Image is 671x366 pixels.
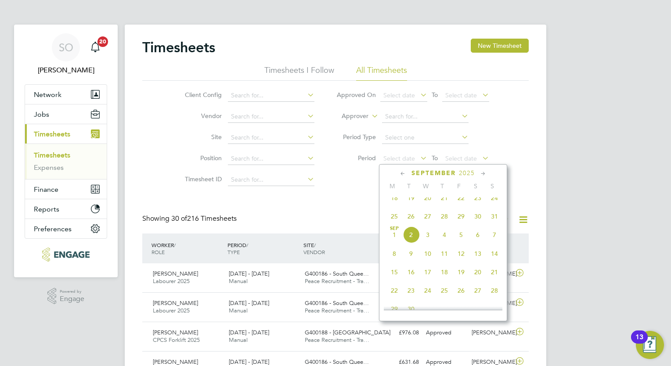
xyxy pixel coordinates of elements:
span: Reports [34,205,59,213]
div: Timesheets [25,144,107,179]
span: 13 [469,245,486,262]
div: 13 [635,337,643,348]
span: / [314,241,316,248]
span: 5 [453,226,469,243]
input: Search for... [382,111,469,123]
div: £976.08 [377,326,422,340]
span: M [384,182,400,190]
span: T [434,182,451,190]
li: Timesheets I Follow [264,65,334,81]
span: Powered by [60,288,84,295]
label: Approver [329,112,368,121]
label: Position [182,154,222,162]
input: Select one [382,132,469,144]
span: 4 [436,226,453,243]
div: PERIOD [225,237,301,260]
span: G400186 - South Quee… [305,270,369,277]
span: Peace Recruitment - Tra… [305,307,369,314]
span: Preferences [34,225,72,233]
span: [DATE] - [DATE] [229,270,269,277]
span: 20 [97,36,108,47]
span: 24 [419,282,436,299]
span: 24 [486,190,503,206]
a: 20 [87,33,104,61]
span: Network [34,90,61,99]
span: Sep [386,226,403,231]
span: G400188 - [GEOGRAPHIC_DATA] [305,329,390,336]
span: 22 [453,190,469,206]
span: Select date [383,91,415,99]
span: / [246,241,248,248]
span: VENDOR [303,248,325,255]
a: Go to home page [25,248,107,262]
span: 18 [386,190,403,206]
span: 23 [469,190,486,206]
span: SO [59,42,73,53]
div: £358.34 [377,296,422,311]
input: Search for... [228,90,314,102]
span: 11 [436,245,453,262]
span: ROLE [152,248,165,255]
span: 22 [386,282,403,299]
span: September [411,169,456,177]
button: Open Resource Center, 13 new notifications [636,331,664,359]
span: 28 [436,208,453,225]
button: New Timesheet [471,39,529,53]
span: TYPE [227,248,240,255]
input: Search for... [228,111,314,123]
button: Timesheets [25,124,107,144]
span: 8 [386,245,403,262]
span: Select date [445,91,477,99]
label: Timesheet ID [182,175,222,183]
li: All Timesheets [356,65,407,81]
span: W [417,182,434,190]
button: Jobs [25,104,107,124]
a: Powered byEngage [47,288,85,305]
label: Approved On [336,91,376,99]
span: To [429,152,440,164]
span: 29 [386,301,403,317]
span: 30 of [171,214,187,223]
span: 27 [469,282,486,299]
span: Jobs [34,110,49,118]
span: 12 [453,245,469,262]
span: 20 [469,264,486,280]
span: 30 [403,301,419,317]
span: 15 [386,264,403,280]
span: T [400,182,417,190]
button: Reports [25,199,107,219]
div: [PERSON_NAME] [468,326,514,340]
h2: Timesheets [142,39,215,56]
span: Manual [229,307,248,314]
span: F [451,182,467,190]
span: Peace Recruitment - Tra… [305,336,369,344]
span: 3 [419,226,436,243]
span: [DATE] - [DATE] [229,358,269,366]
span: / [174,241,176,248]
label: Period [336,154,376,162]
label: Site [182,133,222,141]
label: Period Type [336,133,376,141]
span: Manual [229,336,248,344]
span: 27 [419,208,436,225]
button: Network [25,85,107,104]
span: Labourer 2025 [153,277,190,285]
span: Peace Recruitment - Tra… [305,277,369,285]
span: [PERSON_NAME] [153,358,198,366]
span: Select date [445,154,477,162]
span: [PERSON_NAME] [153,329,198,336]
span: [DATE] - [DATE] [229,299,269,307]
span: Finance [34,185,58,194]
div: WORKER [149,237,225,260]
span: 10 [419,245,436,262]
div: Approved [422,326,468,340]
span: [PERSON_NAME] [153,299,198,307]
span: 17 [419,264,436,280]
a: Timesheets [34,151,70,159]
span: Engage [60,295,84,303]
span: To [429,89,440,100]
span: 30 [469,208,486,225]
span: S [484,182,501,190]
nav: Main navigation [14,25,118,277]
span: 19 [453,264,469,280]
